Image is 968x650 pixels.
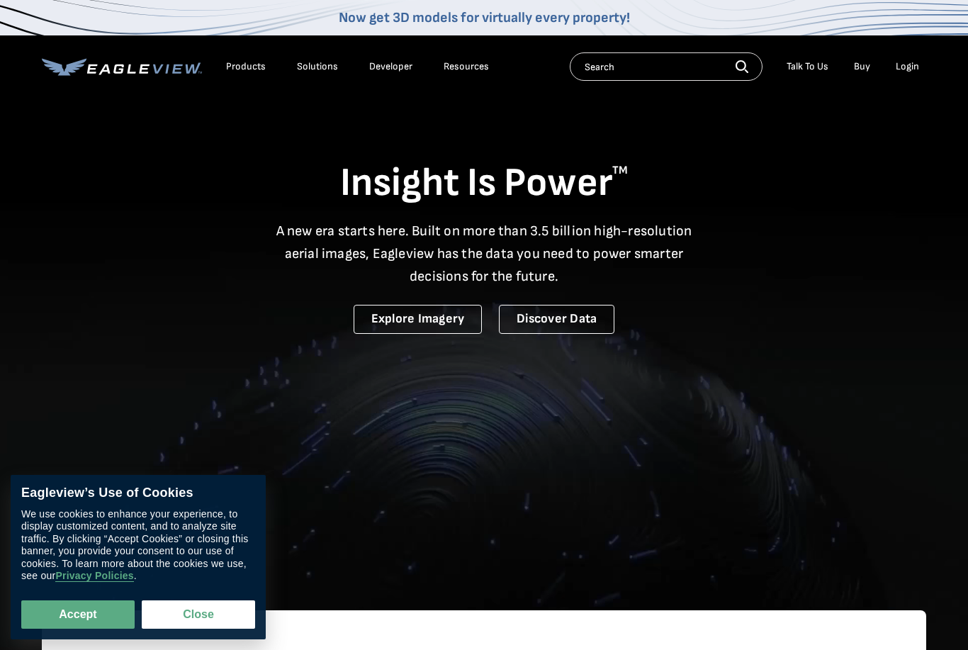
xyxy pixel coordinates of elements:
a: Now get 3D models for virtually every property! [339,9,630,26]
a: Privacy Policies [55,571,133,583]
a: Buy [854,60,870,73]
sup: TM [612,164,628,177]
button: Accept [21,600,135,629]
div: We use cookies to enhance your experience, to display customized content, and to analyze site tra... [21,508,255,583]
input: Search [570,52,762,81]
div: Login [896,60,919,73]
a: Discover Data [499,305,614,334]
div: Talk To Us [787,60,828,73]
div: Products [226,60,266,73]
a: Explore Imagery [354,305,483,334]
div: Resources [444,60,489,73]
button: Close [142,600,255,629]
div: Eagleview’s Use of Cookies [21,486,255,501]
div: Solutions [297,60,338,73]
h1: Insight Is Power [42,159,926,208]
a: Developer [369,60,412,73]
p: A new era starts here. Built on more than 3.5 billion high-resolution aerial images, Eagleview ha... [267,220,701,288]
